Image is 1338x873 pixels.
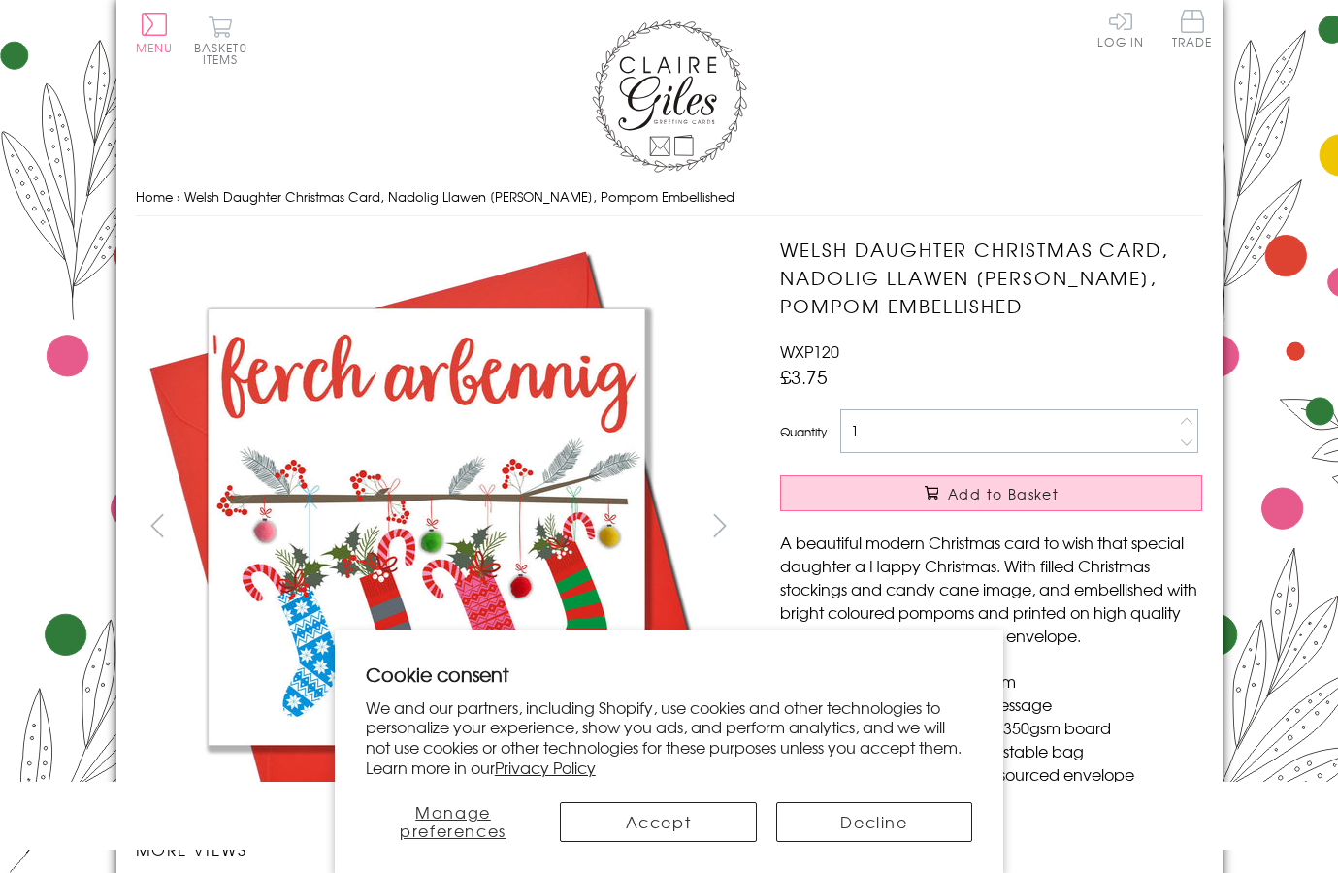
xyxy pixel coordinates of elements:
[1172,10,1213,51] a: Trade
[136,39,174,56] span: Menu
[400,800,506,842] span: Manage preferences
[136,503,179,547] button: prev
[1097,10,1144,48] a: Log In
[495,756,596,779] a: Privacy Policy
[592,19,747,173] img: Claire Giles Greetings Cards
[780,236,1202,319] h1: Welsh Daughter Christmas Card, Nadolig Llawen [PERSON_NAME], Pompom Embellished
[136,187,173,206] a: Home
[560,802,757,842] button: Accept
[780,339,839,363] span: WXP120
[698,503,741,547] button: next
[135,236,717,818] img: Welsh Daughter Christmas Card, Nadolig Llawen Ferch, Pompom Embellished
[948,484,1059,503] span: Add to Basket
[780,363,828,390] span: £3.75
[780,423,827,440] label: Quantity
[136,13,174,53] button: Menu
[366,661,973,688] h2: Cookie consent
[184,187,734,206] span: Welsh Daughter Christmas Card, Nadolig Llawen [PERSON_NAME], Pompom Embellished
[194,16,247,65] button: Basket0 items
[780,475,1202,511] button: Add to Basket
[741,236,1323,701] img: Welsh Daughter Christmas Card, Nadolig Llawen Ferch, Pompom Embellished
[203,39,247,68] span: 0 items
[177,187,180,206] span: ›
[366,802,541,842] button: Manage preferences
[780,531,1202,647] p: A beautiful modern Christmas card to wish that special daughter a Happy Christmas. With filled Ch...
[366,697,973,778] p: We and our partners, including Shopify, use cookies and other technologies to personalize your ex...
[776,802,973,842] button: Decline
[1172,10,1213,48] span: Trade
[136,178,1203,217] nav: breadcrumbs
